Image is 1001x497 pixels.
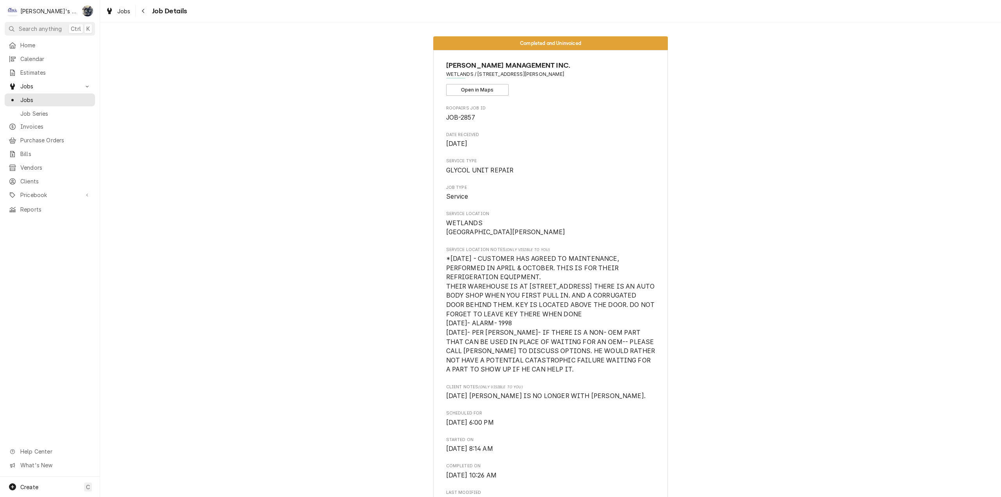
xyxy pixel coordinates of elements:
div: Scheduled For [446,410,655,427]
div: Started On [446,437,655,454]
span: (Only Visible to You) [478,385,522,389]
div: Service Location [446,211,655,237]
button: Open in Maps [446,84,509,96]
span: Pricebook [20,191,79,199]
a: Clients [5,175,95,188]
div: Status [433,36,668,50]
span: [DATE] [446,140,468,147]
a: Vendors [5,161,95,174]
span: Service Type [446,166,655,175]
span: [object Object] [446,254,655,374]
span: JOB-2857 [446,114,475,121]
span: K [86,25,90,33]
span: Job Type [446,192,655,201]
span: Estimates [20,68,91,77]
span: Reports [20,205,91,214]
div: SB [82,5,93,16]
span: Create [20,484,38,490]
div: Service Type [446,158,655,175]
span: Help Center [20,447,90,456]
a: Job Series [5,107,95,120]
a: Jobs [5,93,95,106]
span: [DATE] 10:26 AM [446,472,497,479]
span: Search anything [19,25,62,33]
div: Job Type [446,185,655,201]
span: Jobs [20,96,91,104]
a: Calendar [5,52,95,65]
div: [object Object] [446,384,655,401]
button: Navigate back [137,5,150,17]
span: Bills [20,150,91,158]
span: Job Details [150,6,187,16]
span: Scheduled For [446,410,655,416]
span: Name [446,60,655,71]
div: Roopairs Job ID [446,105,655,122]
a: Go to What's New [5,459,95,472]
span: Date Received [446,139,655,149]
span: [DATE] [PERSON_NAME] IS NO LONGER WITH [PERSON_NAME]. [446,392,646,400]
a: Purchase Orders [5,134,95,147]
a: Reports [5,203,95,216]
a: Home [5,39,95,52]
button: Search anythingCtrlK [5,22,95,36]
span: Address [446,71,655,78]
span: GLYCOL UNIT REPAIR [446,167,514,174]
div: Date Received [446,132,655,149]
div: C [7,5,18,16]
div: Clay's Refrigeration's Avatar [7,5,18,16]
span: Roopairs Job ID [446,113,655,122]
div: Completed On [446,463,655,480]
span: *[DATE] - CUSTOMER HAS AGREED TO MAINTENANCE, PERFORMED IN APRIL & OCTOBER. THIS IS FOR THEIR REF... [446,255,657,373]
a: Go to Pricebook [5,188,95,201]
a: Go to Jobs [5,80,95,93]
span: Started On [446,437,655,443]
span: Service Location [446,211,655,217]
div: Sarah Bendele's Avatar [82,5,93,16]
a: Jobs [102,5,134,18]
span: Calendar [20,55,91,63]
span: Home [20,41,91,49]
span: Job Type [446,185,655,191]
span: WETLANDS [GEOGRAPHIC_DATA][PERSON_NAME] [446,219,565,236]
a: Go to Help Center [5,445,95,458]
span: Ctrl [71,25,81,33]
span: Completed On [446,471,655,480]
span: Client Notes [446,384,655,390]
span: Completed and Uninvoiced [520,41,581,46]
span: Last Modified [446,490,655,496]
span: What's New [20,461,90,469]
div: [PERSON_NAME]'s Refrigeration [20,7,78,15]
span: Invoices [20,122,91,131]
span: [DATE] 8:14 AM [446,445,493,452]
a: Invoices [5,120,95,133]
span: Service Location Notes [446,247,655,253]
span: C [86,483,90,491]
a: Estimates [5,66,95,79]
span: Jobs [20,82,79,90]
span: Scheduled For [446,418,655,427]
span: Service Location [446,219,655,237]
span: (Only Visible to You) [506,248,550,252]
span: [DATE] 6:00 PM [446,419,494,426]
span: Completed On [446,463,655,469]
span: Vendors [20,163,91,172]
span: Purchase Orders [20,136,91,144]
span: Service [446,193,468,200]
div: Client Information [446,60,655,96]
span: Date Received [446,132,655,138]
span: Jobs [117,7,131,15]
span: Job Series [20,109,91,118]
span: [object Object] [446,391,655,401]
span: Clients [20,177,91,185]
a: Bills [5,147,95,160]
span: Roopairs Job ID [446,105,655,111]
span: Started On [446,444,655,454]
span: Service Type [446,158,655,164]
div: [object Object] [446,247,655,375]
